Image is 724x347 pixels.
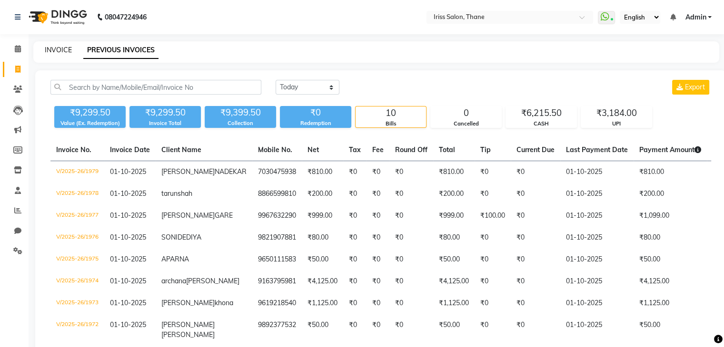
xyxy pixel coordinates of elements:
td: V/2025-26/1972 [50,314,104,346]
span: 01-10-2025 [110,233,146,241]
td: ₹80.00 [433,227,475,249]
td: ₹999.00 [433,205,475,227]
td: 8866599810 [252,183,302,205]
div: 10 [356,106,426,120]
div: Redemption [280,119,351,127]
td: ₹0 [511,227,560,249]
div: ₹9,299.50 [129,106,201,119]
td: ₹0 [389,292,433,314]
span: Current Due [516,145,555,154]
span: Last Payment Date [566,145,628,154]
td: 9892377532 [252,314,302,346]
td: ₹1,099.00 [634,205,707,227]
td: 01-10-2025 [560,227,634,249]
td: ₹0 [475,270,511,292]
span: DEDIYA [178,233,201,241]
td: ₹0 [343,314,367,346]
td: 01-10-2025 [560,270,634,292]
span: 01-10-2025 [110,211,146,220]
td: ₹0 [343,292,367,314]
td: ₹0 [389,205,433,227]
td: ₹0 [367,292,389,314]
td: ₹0 [511,314,560,346]
td: ₹100.00 [475,205,511,227]
span: 01-10-2025 [110,277,146,285]
td: ₹200.00 [302,183,343,205]
span: [PERSON_NAME] [186,277,239,285]
td: ₹0 [475,161,511,183]
td: 9619218540 [252,292,302,314]
a: INVOICE [45,46,72,54]
td: 9821907881 [252,227,302,249]
td: 01-10-2025 [560,183,634,205]
td: ₹50.00 [433,249,475,270]
span: 01-10-2025 [110,320,146,329]
td: ₹50.00 [302,249,343,270]
div: ₹3,184.00 [581,106,652,120]
td: ₹0 [389,161,433,183]
td: ₹0 [389,314,433,346]
td: ₹200.00 [634,183,707,205]
td: ₹0 [511,161,560,183]
td: ₹50.00 [433,314,475,346]
td: ₹810.00 [302,161,343,183]
td: V/2025-26/1973 [50,292,104,314]
span: Tip [480,145,491,154]
td: ₹0 [367,270,389,292]
span: [PERSON_NAME] [161,320,215,329]
a: PREVIOUS INVOICES [83,42,159,59]
span: NADEKAR [215,167,247,176]
td: 9163795981 [252,270,302,292]
td: 01-10-2025 [560,314,634,346]
div: CASH [506,120,576,128]
div: UPI [581,120,652,128]
b: 08047224946 [105,4,147,30]
td: 01-10-2025 [560,205,634,227]
span: Invoice No. [56,145,91,154]
span: Fee [372,145,384,154]
td: ₹50.00 [634,314,707,346]
td: ₹4,125.00 [634,270,707,292]
div: Collection [205,119,276,127]
td: 7030475938 [252,161,302,183]
td: ₹0 [343,227,367,249]
span: Invoice Date [110,145,150,154]
td: ₹80.00 [302,227,343,249]
td: ₹80.00 [634,227,707,249]
div: Value (Ex. Redemption) [54,119,126,127]
td: ₹0 [475,249,511,270]
span: tarun [161,189,178,198]
td: ₹810.00 [433,161,475,183]
td: ₹0 [367,161,389,183]
td: ₹0 [343,161,367,183]
span: [PERSON_NAME] [161,167,215,176]
td: ₹0 [475,227,511,249]
td: ₹0 [511,292,560,314]
div: ₹6,215.50 [506,106,576,120]
td: ₹0 [367,314,389,346]
td: ₹0 [343,205,367,227]
span: 01-10-2025 [110,167,146,176]
div: Cancelled [431,120,501,128]
td: ₹0 [511,270,560,292]
div: 0 [431,106,501,120]
td: ₹200.00 [433,183,475,205]
td: ₹0 [389,183,433,205]
td: 01-10-2025 [560,161,634,183]
td: ₹1,125.00 [433,292,475,314]
td: ₹50.00 [634,249,707,270]
td: 9967632290 [252,205,302,227]
td: ₹4,125.00 [302,270,343,292]
td: ₹0 [367,249,389,270]
div: Invoice Total [129,119,201,127]
td: V/2025-26/1979 [50,161,104,183]
td: ₹0 [389,227,433,249]
span: 01-10-2025 [110,255,146,263]
span: Round Off [395,145,427,154]
td: ₹0 [475,183,511,205]
span: Admin [685,12,706,22]
td: 9650111583 [252,249,302,270]
td: ₹50.00 [302,314,343,346]
div: Bills [356,120,426,128]
span: SONI [161,233,178,241]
